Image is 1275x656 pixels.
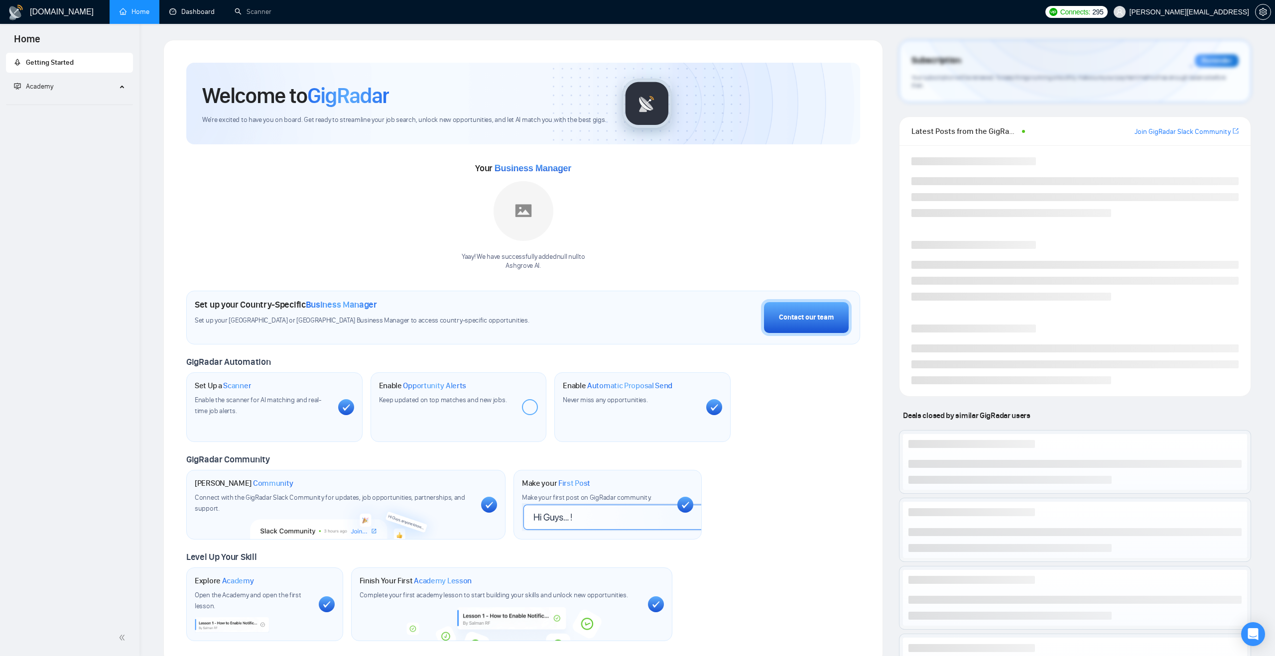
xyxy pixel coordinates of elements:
span: Open the Academy and open the first lesson. [195,591,301,610]
span: Make your first post on GigRadar community. [522,493,651,502]
img: academy-bg.png [399,607,624,641]
span: GigRadar Community [186,454,270,465]
span: Academy [26,82,53,91]
span: 295 [1092,6,1103,17]
span: GigRadar Automation [186,356,270,367]
span: Your subscription will be renewed. To keep things running smoothly, make sure your payment method... [911,74,1225,90]
span: export [1233,127,1239,135]
button: setting [1255,4,1271,20]
span: Business Manager [306,299,377,310]
span: Academy [222,576,254,586]
img: placeholder.png [494,181,553,241]
span: user [1116,8,1123,15]
span: Subscription [911,52,961,69]
div: Open Intercom Messenger [1241,622,1265,646]
span: Never miss any opportunities. [563,396,647,404]
h1: Enable [563,381,672,391]
span: Business Manager [495,163,571,173]
li: Academy Homepage [6,101,133,107]
span: Opportunity Alerts [403,381,466,391]
span: Complete your first academy lesson to start building your skills and unlock new opportunities. [360,591,628,599]
a: homeHome [120,7,149,16]
li: Getting Started [6,53,133,73]
span: We're excited to have you on board. Get ready to streamline your job search, unlock new opportuni... [202,115,606,125]
span: fund-projection-screen [14,83,21,90]
h1: Set up your Country-Specific [195,299,377,310]
span: Automatic Proposal Send [587,381,672,391]
a: setting [1255,8,1271,16]
h1: Make your [522,478,590,488]
span: rocket [14,59,21,66]
span: Set up your [GEOGRAPHIC_DATA] or [GEOGRAPHIC_DATA] Business Manager to access country-specific op... [195,316,589,326]
span: Connects: [1060,6,1090,17]
a: export [1233,126,1239,136]
span: Getting Started [26,58,74,67]
span: Connect with the GigRadar Slack Community for updates, job opportunities, partnerships, and support. [195,493,465,513]
a: Join GigRadar Slack Community [1135,126,1231,137]
h1: Finish Your First [360,576,472,586]
span: Community [253,478,293,488]
h1: Enable [379,381,467,391]
span: Your [475,163,571,174]
span: Academy Lesson [414,576,472,586]
span: Latest Posts from the GigRadar Community [911,125,1019,137]
span: double-left [119,633,128,643]
img: upwork-logo.png [1049,8,1057,16]
span: Home [6,32,48,53]
div: Reminder [1195,54,1239,67]
button: Contact our team [761,299,852,336]
img: gigradar-logo.png [622,79,672,128]
span: Academy [14,82,53,91]
h1: [PERSON_NAME] [195,478,293,488]
div: Contact our team [779,312,834,323]
div: Yaay! We have successfully added null null to [462,252,585,271]
p: Ashgrove AI . [462,261,585,271]
span: Keep updated on top matches and new jobs. [379,396,507,404]
span: Level Up Your Skill [186,551,256,562]
span: Scanner [223,381,251,391]
img: logo [8,4,24,20]
span: Enable the scanner for AI matching and real-time job alerts. [195,396,321,415]
span: Deals closed by similar GigRadar users [899,407,1034,424]
a: dashboardDashboard [169,7,215,16]
img: slackcommunity-bg.png [251,493,441,539]
span: First Post [558,478,590,488]
h1: Explore [195,576,254,586]
a: searchScanner [235,7,271,16]
span: setting [1256,8,1271,16]
span: GigRadar [307,82,389,109]
h1: Welcome to [202,82,389,109]
h1: Set Up a [195,381,251,391]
